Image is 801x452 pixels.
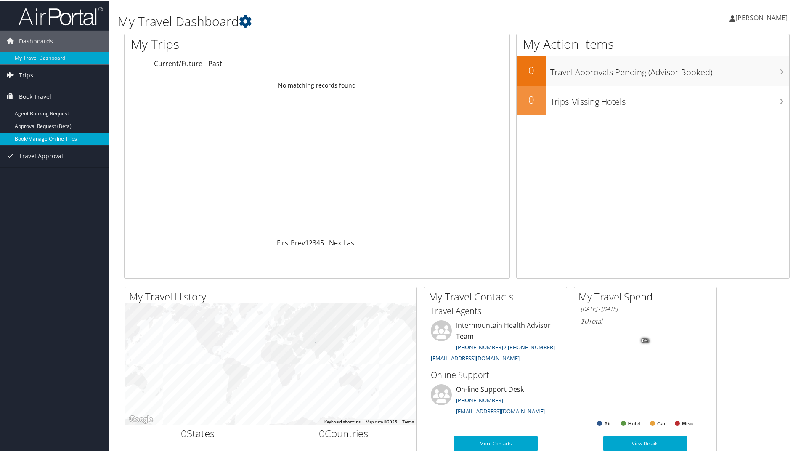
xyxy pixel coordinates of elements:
h2: My Travel Spend [578,289,716,303]
h1: My Travel Dashboard [118,12,570,29]
h6: Total [581,316,710,325]
h2: Countries [277,425,411,440]
a: Next [329,237,344,247]
span: $0 [581,316,588,325]
a: 3 [313,237,316,247]
h2: My Travel History [129,289,416,303]
span: [PERSON_NAME] [735,12,788,21]
h3: Trips Missing Hotels [550,91,789,107]
a: Prev [291,237,305,247]
h2: States [131,425,265,440]
h2: My Travel Contacts [429,289,567,303]
text: Hotel [628,420,641,426]
a: More Contacts [454,435,538,450]
a: 5 [320,237,324,247]
h1: My Trips [131,35,343,52]
a: Past [208,58,222,67]
a: 1 [305,237,309,247]
td: No matching records found [125,77,509,92]
span: Travel Approval [19,145,63,166]
h2: 0 [517,92,546,106]
a: 2 [309,237,313,247]
a: Current/Future [154,58,202,67]
text: Air [604,420,611,426]
span: 0 [319,425,325,439]
img: Google [127,413,155,424]
span: 0 [181,425,187,439]
a: Terms (opens in new tab) [402,419,414,423]
h2: 0 [517,62,546,77]
span: Book Travel [19,85,51,106]
a: [PERSON_NAME] [729,4,796,29]
text: Misc [682,420,693,426]
h3: Travel Approvals Pending (Advisor Booked) [550,61,789,77]
h3: Online Support [431,368,560,380]
a: [EMAIL_ADDRESS][DOMAIN_NAME] [456,407,545,414]
text: Car [657,420,666,426]
a: Open this area in Google Maps (opens a new window) [127,413,155,424]
a: 0Travel Approvals Pending (Advisor Booked) [517,56,789,85]
a: View Details [603,435,687,450]
img: airportal-logo.png [19,5,103,25]
li: Intermountain Health Advisor Team [427,319,565,364]
span: Dashboards [19,30,53,51]
h3: Travel Agents [431,304,560,316]
span: Map data ©2025 [366,419,397,423]
span: … [324,237,329,247]
button: Keyboard shortcuts [324,418,361,424]
h6: [DATE] - [DATE] [581,304,710,312]
a: [PHONE_NUMBER] / [PHONE_NUMBER] [456,343,555,350]
a: 4 [316,237,320,247]
li: On-line Support Desk [427,383,565,418]
a: [EMAIL_ADDRESS][DOMAIN_NAME] [431,354,520,361]
a: First [277,237,291,247]
span: Trips [19,64,33,85]
a: [PHONE_NUMBER] [456,396,503,403]
tspan: 0% [642,338,649,343]
a: Last [344,237,357,247]
a: 0Trips Missing Hotels [517,85,789,114]
h1: My Action Items [517,35,789,52]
